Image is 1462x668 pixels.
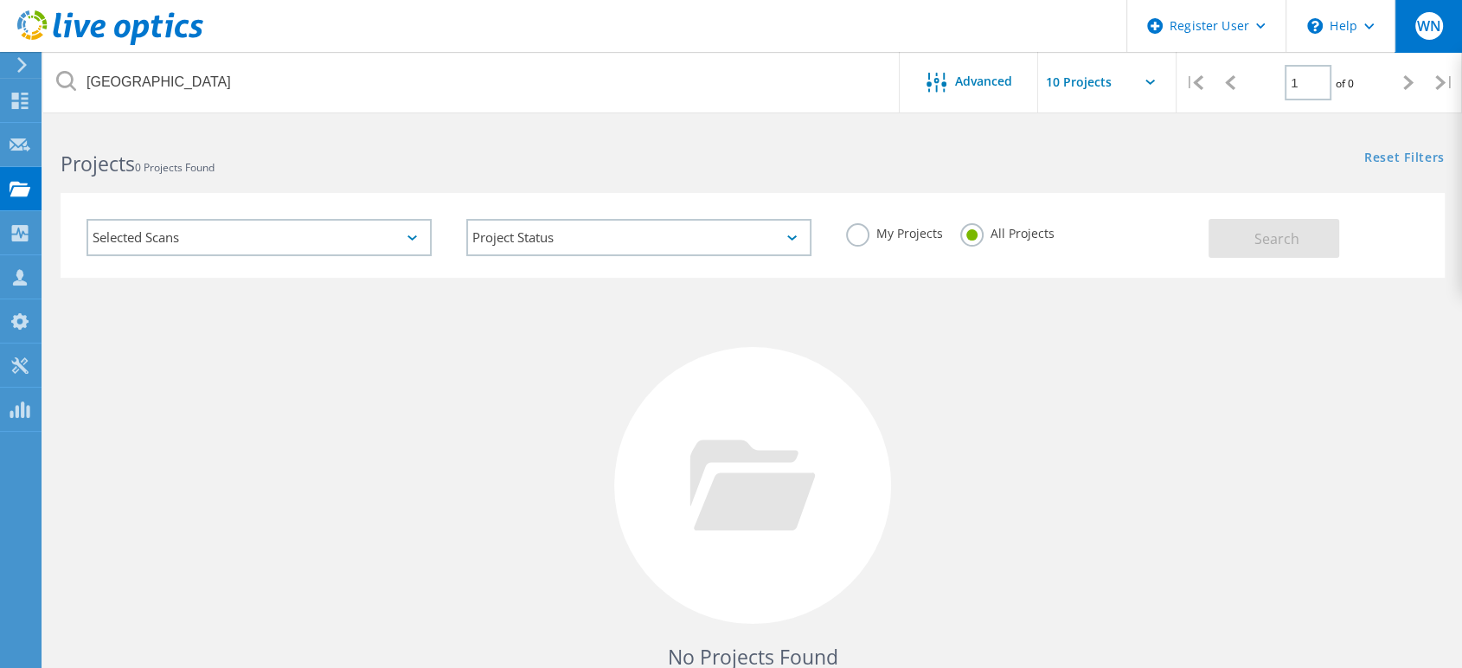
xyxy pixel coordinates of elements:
[43,52,901,112] input: Search projects by name, owner, ID, company, etc
[61,150,135,177] b: Projects
[1427,52,1462,113] div: |
[1336,76,1354,91] span: of 0
[1416,19,1440,33] span: WN
[960,223,1055,240] label: All Projects
[17,36,203,48] a: Live Optics Dashboard
[87,219,432,256] div: Selected Scans
[1254,229,1299,248] span: Search
[1364,151,1445,166] a: Reset Filters
[955,75,1012,87] span: Advanced
[466,219,811,256] div: Project Status
[1209,219,1339,258] button: Search
[1307,18,1323,34] svg: \n
[1177,52,1212,113] div: |
[846,223,943,240] label: My Projects
[135,160,215,175] span: 0 Projects Found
